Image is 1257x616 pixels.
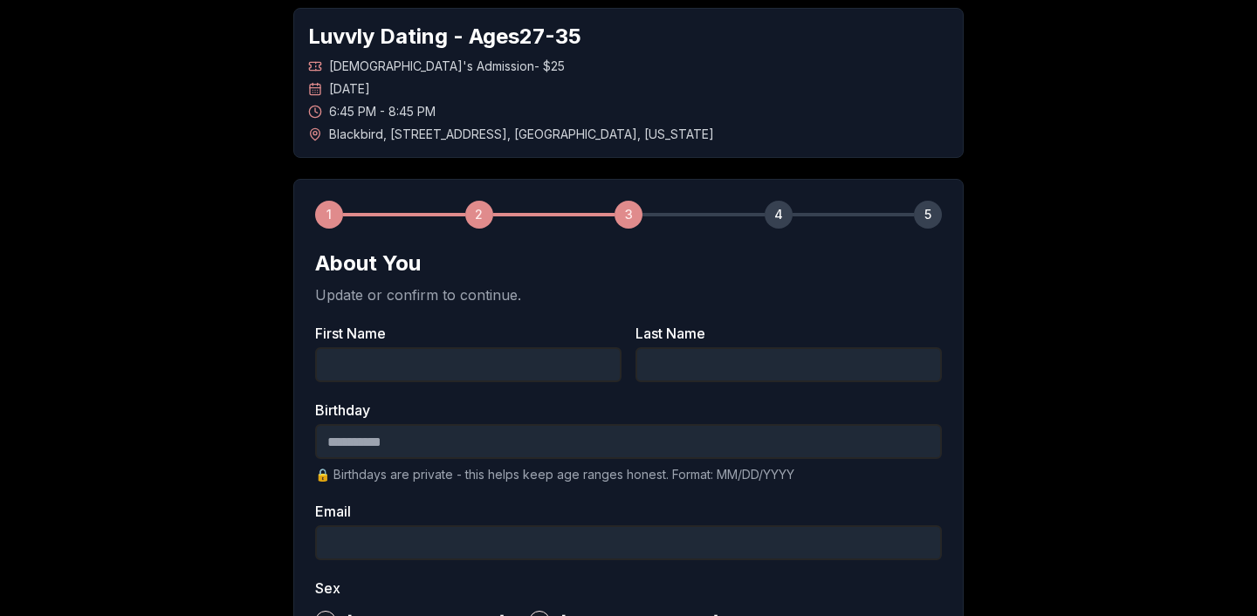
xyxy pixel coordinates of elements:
div: 1 [315,201,343,229]
span: 6:45 PM - 8:45 PM [329,103,436,120]
h1: Luvvly Dating - Ages 27 - 35 [308,23,949,51]
div: 3 [615,201,642,229]
label: First Name [315,326,622,340]
label: Email [315,504,942,518]
div: 2 [465,201,493,229]
label: Last Name [635,326,942,340]
div: 4 [765,201,793,229]
label: Birthday [315,403,942,417]
p: 🔒 Birthdays are private - this helps keep age ranges honest. Format: MM/DD/YYYY [315,466,942,483]
p: Update or confirm to continue. [315,284,942,305]
h2: About You [315,250,942,277]
label: Sex [315,581,942,595]
span: Blackbird , [STREET_ADDRESS] , [GEOGRAPHIC_DATA] , [US_STATE] [329,126,714,143]
span: [DEMOGRAPHIC_DATA]'s Admission - $25 [329,58,565,75]
span: [DATE] [329,80,370,98]
div: 5 [914,201,942,229]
